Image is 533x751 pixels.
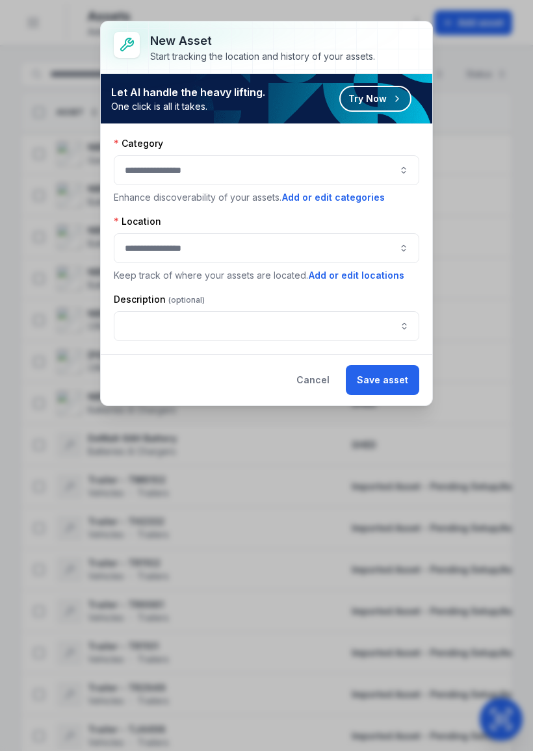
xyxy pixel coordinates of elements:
p: Enhance discoverability of your assets. [114,190,419,205]
button: Add or edit categories [281,190,385,205]
label: Location [114,215,161,228]
strong: Let AI handle the heavy lifting. [111,84,265,100]
p: Keep track of where your assets are located. [114,268,419,283]
button: Add or edit locations [308,268,405,283]
span: One click is all it takes. [111,100,265,113]
button: Try Now [339,86,411,112]
button: Save asset [346,365,419,395]
label: Description [114,293,205,306]
button: Cancel [285,365,341,395]
div: Start tracking the location and history of your assets. [150,50,375,63]
label: Category [114,137,163,150]
input: asset-add:description-label [114,311,419,341]
h3: New asset [150,32,375,50]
